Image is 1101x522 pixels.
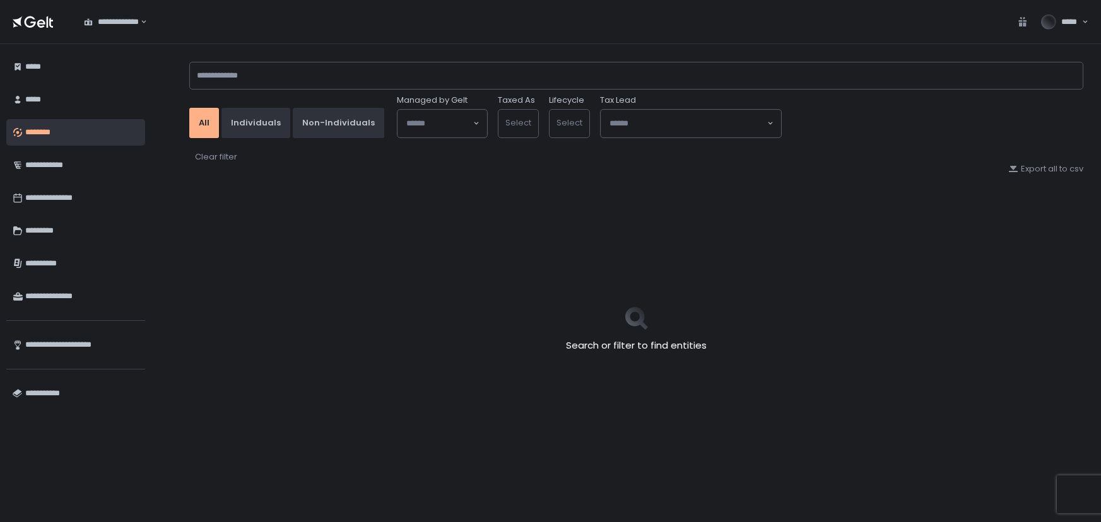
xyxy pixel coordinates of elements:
[556,117,582,129] span: Select
[76,9,147,35] div: Search for option
[549,95,584,106] label: Lifecycle
[293,108,384,138] button: Non-Individuals
[302,117,375,129] div: Non-Individuals
[1008,163,1083,175] button: Export all to csv
[199,117,209,129] div: All
[609,117,766,130] input: Search for option
[397,110,487,137] div: Search for option
[231,117,281,129] div: Individuals
[566,339,707,353] h2: Search or filter to find entities
[600,95,636,106] span: Tax Lead
[189,108,219,138] button: All
[406,117,472,130] input: Search for option
[194,151,238,163] button: Clear filter
[195,151,237,163] div: Clear filter
[397,95,468,106] span: Managed by Gelt
[601,110,781,137] div: Search for option
[505,117,531,129] span: Select
[221,108,290,138] button: Individuals
[498,95,535,106] label: Taxed As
